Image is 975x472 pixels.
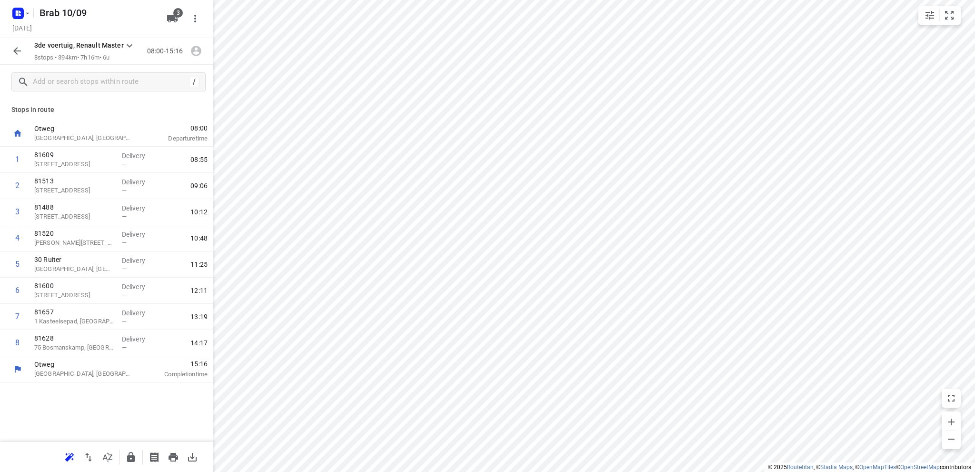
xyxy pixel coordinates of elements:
span: — [122,239,127,246]
span: 12:11 [190,286,208,295]
p: 08:00-15:16 [147,46,187,56]
button: Lock route [121,448,140,467]
p: [GEOGRAPHIC_DATA], [GEOGRAPHIC_DATA] [34,133,133,143]
p: Boerhaavelaan 16, Eindhoven [34,212,114,221]
button: 3 [163,9,182,28]
span: — [122,318,127,325]
a: OpenStreetMap [900,464,940,471]
p: [GEOGRAPHIC_DATA], [GEOGRAPHIC_DATA] [34,369,133,379]
p: 8 stops • 394km • 7h16m • 6u [34,53,135,62]
p: Stops in route [11,105,202,115]
span: Download route [183,452,202,461]
span: 08:55 [190,155,208,164]
button: More [186,9,205,28]
a: Routetitan [787,464,814,471]
button: Map settings [920,6,939,25]
p: Klimopstraat 5, Raamsdonksveer [34,186,114,195]
span: 15:16 [145,359,208,369]
span: 14:17 [190,338,208,348]
p: 30 Ruiter [34,255,114,264]
span: Print route [164,452,183,461]
p: Delivery [122,177,157,187]
div: 3 [15,207,20,216]
p: Delivery [122,334,157,344]
p: Theo Stevenslaan 22, Budel-dorplein [34,238,114,248]
button: Fit zoom [940,6,959,25]
span: Reoptimize route [60,452,79,461]
p: Otweg [34,124,133,133]
a: Stadia Maps [820,464,853,471]
div: 7 [15,312,20,321]
p: Departure time [145,134,208,143]
div: 4 [15,233,20,242]
p: 81520 [34,229,114,238]
div: small contained button group [918,6,961,25]
div: 2 [15,181,20,190]
p: 81488 [34,202,114,212]
p: Groenstraat 33, Raamsdonksveer [34,160,114,169]
h5: [DATE] [9,22,36,33]
span: Sort by time window [98,452,117,461]
p: Delivery [122,282,157,291]
span: Print shipping labels [145,452,164,461]
p: 1 Kasteelsepad, Doornenburg [34,317,114,326]
span: 08:00 [145,123,208,133]
span: 11:25 [190,260,208,269]
input: Add or search stops within route [33,75,189,90]
div: 5 [15,260,20,269]
span: Reverse route [79,452,98,461]
span: 09:06 [190,181,208,191]
span: — [122,187,127,194]
div: / [189,77,199,87]
span: 10:12 [190,207,208,217]
span: — [122,291,127,299]
p: 75 Bosmanskamp, Geldermalsen [34,343,114,352]
span: 13:19 [190,312,208,321]
span: — [122,344,127,351]
p: Delivery [122,151,157,161]
p: Otweg [34,360,133,369]
span: Assign driver [187,46,206,55]
p: 81513 [34,176,114,186]
div: 1 [15,155,20,164]
span: — [122,161,127,168]
div: 6 [15,286,20,295]
span: — [122,265,127,272]
p: 81600 [34,281,114,291]
p: Delivery [122,203,157,213]
span: 3 [173,8,183,18]
p: [GEOGRAPHIC_DATA], [GEOGRAPHIC_DATA] [34,264,114,274]
li: © 2025 , © , © © contributors [768,464,971,471]
p: 74 Heereveldseweg, Handel [34,291,114,300]
p: Delivery [122,256,157,265]
a: OpenMapTiles [859,464,896,471]
p: 81628 [34,333,114,343]
span: 10:48 [190,233,208,243]
p: Delivery [122,308,157,318]
p: Delivery [122,230,157,239]
div: 8 [15,338,20,347]
span: — [122,213,127,220]
p: 81657 [34,307,114,317]
p: 3de voertuig, Renault Master [34,40,124,50]
h5: Rename [36,5,159,20]
p: Completion time [145,370,208,379]
p: 81609 [34,150,114,160]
